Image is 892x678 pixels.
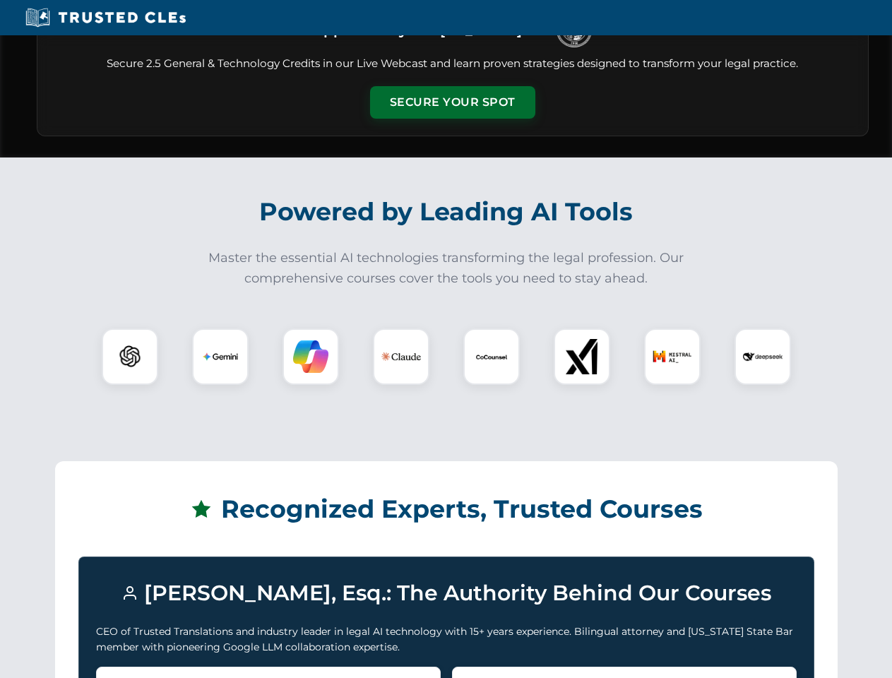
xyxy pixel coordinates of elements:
[370,86,535,119] button: Secure Your Spot
[564,339,600,374] img: xAI Logo
[78,484,814,534] h2: Recognized Experts, Trusted Courses
[54,56,851,72] p: Secure 2.5 General & Technology Credits in our Live Webcast and learn proven strategies designed ...
[21,7,190,28] img: Trusted CLEs
[192,328,249,385] div: Gemini
[293,339,328,374] img: Copilot Logo
[283,328,339,385] div: Copilot
[474,339,509,374] img: CoCounsel Logo
[203,339,238,374] img: Gemini Logo
[554,328,610,385] div: xAI
[55,187,838,237] h2: Powered by Leading AI Tools
[644,328,701,385] div: Mistral AI
[653,337,692,376] img: Mistral AI Logo
[743,337,783,376] img: DeepSeek Logo
[199,248,694,289] p: Master the essential AI technologies transforming the legal profession. Our comprehensive courses...
[102,328,158,385] div: ChatGPT
[735,328,791,385] div: DeepSeek
[96,624,797,655] p: CEO of Trusted Translations and industry leader in legal AI technology with 15+ years experience....
[381,337,421,376] img: Claude Logo
[109,336,150,377] img: ChatGPT Logo
[96,574,797,612] h3: [PERSON_NAME], Esq.: The Authority Behind Our Courses
[373,328,429,385] div: Claude
[463,328,520,385] div: CoCounsel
